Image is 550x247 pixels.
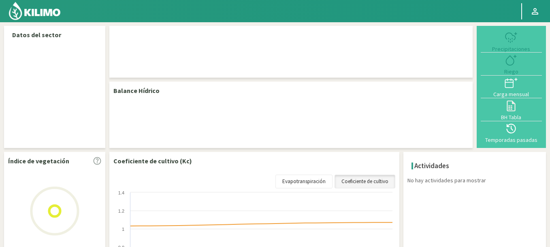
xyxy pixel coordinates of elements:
button: BH Tabla [481,98,542,121]
button: Riego [481,53,542,75]
button: Carga mensual [481,76,542,98]
p: No hay actividades para mostrar [407,176,546,185]
div: BH Tabla [483,114,539,120]
button: Temporadas pasadas [481,121,542,144]
h4: Actividades [414,162,449,170]
div: Carga mensual [483,91,539,97]
div: Riego [483,69,539,74]
p: Índice de vegetación [8,156,69,166]
div: Temporadas pasadas [483,137,539,143]
text: 1 [122,227,124,232]
text: 1.2 [118,209,124,213]
p: Coeficiente de cultivo (Kc) [113,156,192,166]
text: 1.4 [118,190,124,195]
p: Balance Hídrico [113,86,160,95]
p: Datos del sector [12,30,97,40]
button: Precipitaciones [481,30,542,53]
a: Evapotranspiración [275,175,333,188]
a: Coeficiente de cultivo [335,175,395,188]
img: Kilimo [8,1,61,21]
div: Precipitaciones [483,46,539,52]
